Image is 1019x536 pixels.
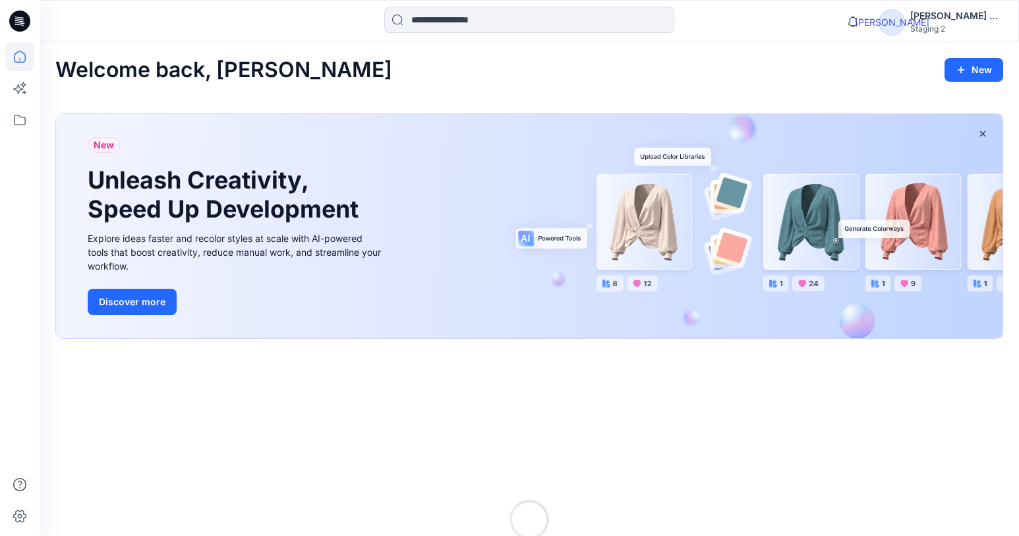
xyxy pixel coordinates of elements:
div: [PERSON_NAME] Ang [910,8,1003,24]
div: Explore ideas faster and recolor styles at scale with AI-powered tools that boost creativity, red... [88,231,384,273]
h1: Unleash Creativity, Speed Up Development [88,166,364,223]
div: Staging 2 [910,24,1003,34]
h1: Welcome back, [PERSON_NAME] [55,58,392,82]
button: Discover more [88,289,177,315]
span: [PERSON_NAME] [879,9,905,36]
button: New [945,58,1003,82]
a: Discover more [88,289,384,315]
span: New [94,139,114,150]
button: [PERSON_NAME][PERSON_NAME] AngStaging 2 [879,8,1003,34]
